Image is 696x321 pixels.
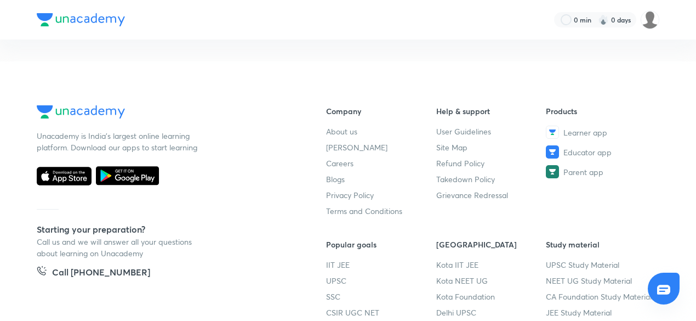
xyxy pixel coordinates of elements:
[326,173,436,185] a: Blogs
[546,307,656,318] a: JEE Study Material
[436,291,546,302] a: Kota Foundation
[52,266,150,281] h5: Call [PHONE_NUMBER]
[326,126,436,137] a: About us
[436,157,546,169] a: Refund Policy
[546,239,656,250] h6: Study material
[436,105,546,117] h6: Help & support
[37,266,150,281] a: Call [PHONE_NUMBER]
[546,259,656,271] a: UPSC Study Material
[326,291,436,302] a: SSC
[546,105,656,117] h6: Products
[436,189,546,201] a: Grievance Redressal
[326,205,436,217] a: Terms and Conditions
[546,275,656,286] a: NEET UG Study Material
[546,126,656,139] a: Learner app
[326,157,353,169] span: Careers
[436,239,546,250] h6: [GEOGRAPHIC_DATA]
[546,165,656,178] a: Parent app
[326,105,436,117] h6: Company
[436,173,546,185] a: Takedown Policy
[436,259,546,271] a: Kota IIT JEE
[563,166,603,178] span: Parent app
[37,105,125,119] img: Company Logo
[546,165,559,178] img: Parent app
[326,189,436,201] a: Privacy Policy
[641,10,659,29] img: Dharav
[436,275,546,286] a: Kota NEET UG
[326,142,436,153] a: [PERSON_NAME]
[326,157,436,169] a: Careers
[326,259,436,271] a: IIT JEE
[546,126,559,139] img: Learner app
[563,127,607,138] span: Learner app
[436,142,546,153] a: Site Map
[37,13,125,26] img: Company Logo
[326,275,436,286] a: UPSC
[598,14,609,25] img: streak
[546,291,656,302] a: CA Foundation Study Material
[546,145,656,159] a: Educator app
[37,105,291,121] a: Company Logo
[546,145,559,159] img: Educator app
[37,236,201,259] p: Call us and we will answer all your questions about learning on Unacademy
[37,223,291,236] h5: Starting your preparation?
[436,126,546,137] a: User Guidelines
[326,239,436,250] h6: Popular goals
[563,147,612,158] span: Educator app
[326,307,436,318] a: CSIR UGC NET
[436,307,546,318] a: Delhi UPSC
[37,130,201,153] p: Unacademy is India’s largest online learning platform. Download our apps to start learning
